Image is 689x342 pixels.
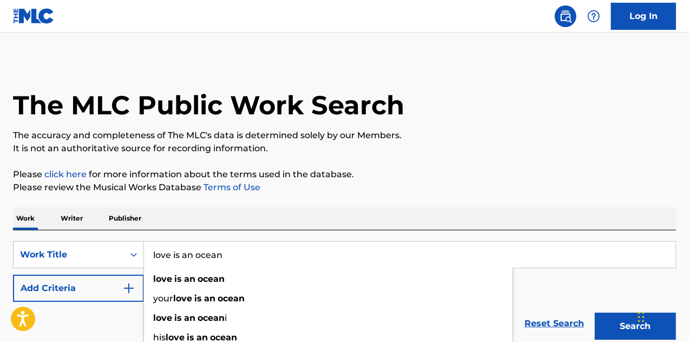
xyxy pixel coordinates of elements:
a: click here [44,169,87,179]
iframe: Chat Widget [635,290,689,342]
p: The accuracy and completeness of The MLC's data is determined solely by our Members. [13,129,676,142]
strong: love [173,293,192,304]
p: Work [13,207,38,230]
img: MLC Logo [13,8,55,24]
strong: is [174,313,182,323]
img: help [587,10,600,23]
button: Add Criteria [13,275,144,302]
div: Drag [638,301,645,333]
img: 9d2ae6d4665cec9f34b9.svg [122,282,135,295]
p: Writer [57,207,86,230]
strong: an [204,293,215,304]
p: Publisher [106,207,145,230]
strong: ocean [198,313,225,323]
strong: is [174,274,182,284]
strong: is [194,293,202,304]
p: Please for more information about the terms used in the database. [13,168,676,181]
a: Log In [611,3,676,30]
span: your [153,293,173,304]
span: i [225,313,227,323]
p: Please review the Musical Works Database [13,181,676,194]
strong: ocean [218,293,245,304]
strong: an [184,313,195,323]
a: Terms of Use [201,182,260,192]
p: It is not an authoritative source for recording information. [13,142,676,155]
div: Work Title [20,248,117,261]
button: Search [595,313,676,340]
strong: love [153,274,172,284]
strong: an [184,274,195,284]
strong: love [153,313,172,323]
img: search [559,10,572,23]
div: Help [583,5,605,27]
a: Reset Search [519,312,589,335]
h1: The MLC Public Work Search [13,89,404,121]
strong: ocean [198,274,225,284]
a: Public Search [555,5,576,27]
